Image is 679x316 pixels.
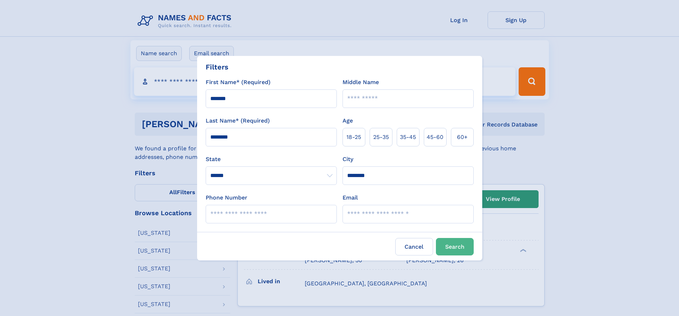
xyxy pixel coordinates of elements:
label: Phone Number [206,193,247,202]
label: Age [343,116,353,125]
div: Filters [206,62,228,72]
span: 25‑35 [373,133,389,141]
button: Search [436,238,474,255]
label: City [343,155,353,164]
label: Last Name* (Required) [206,116,270,125]
span: 45‑60 [427,133,443,141]
label: State [206,155,337,164]
label: First Name* (Required) [206,78,271,87]
span: 35‑45 [400,133,416,141]
label: Email [343,193,358,202]
label: Middle Name [343,78,379,87]
label: Cancel [395,238,433,255]
span: 60+ [457,133,468,141]
span: 18‑25 [346,133,361,141]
